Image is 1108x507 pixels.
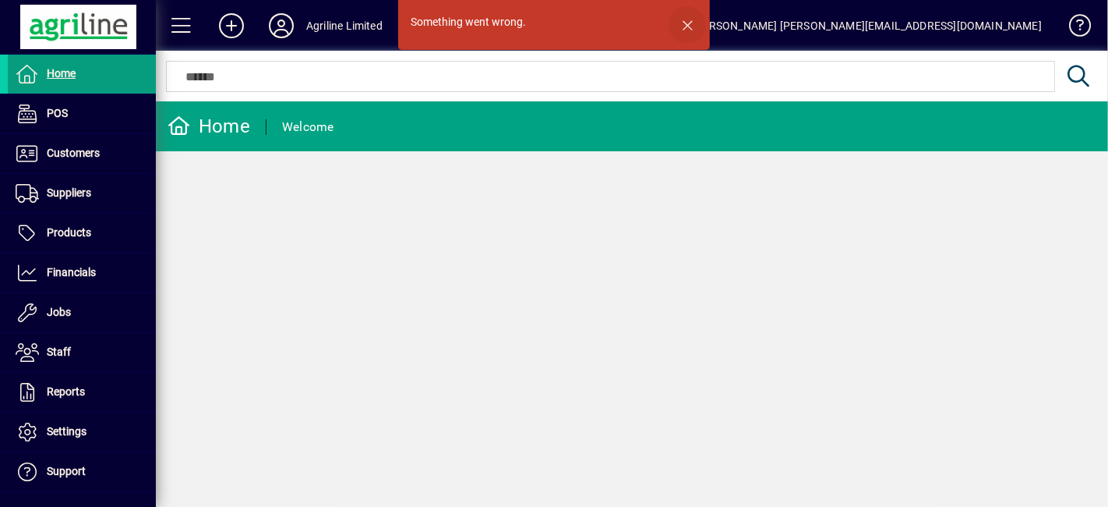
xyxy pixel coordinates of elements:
[47,107,68,119] span: POS
[168,114,250,139] div: Home
[8,174,156,213] a: Suppliers
[8,293,156,332] a: Jobs
[47,67,76,80] span: Home
[47,425,86,438] span: Settings
[47,186,91,199] span: Suppliers
[8,373,156,412] a: Reports
[8,253,156,292] a: Financials
[306,13,383,38] div: Agriline Limited
[47,306,71,318] span: Jobs
[692,13,1042,38] div: [PERSON_NAME] [PERSON_NAME][EMAIL_ADDRESS][DOMAIN_NAME]
[8,214,156,253] a: Products
[47,346,71,358] span: Staff
[47,465,86,477] span: Support
[8,134,156,173] a: Customers
[8,94,156,133] a: POS
[8,452,156,491] a: Support
[47,226,91,239] span: Products
[256,12,306,40] button: Profile
[1057,3,1089,54] a: Knowledge Base
[282,115,334,140] div: Welcome
[47,147,100,159] span: Customers
[47,266,96,278] span: Financials
[8,333,156,372] a: Staff
[8,413,156,452] a: Settings
[206,12,256,40] button: Add
[47,385,85,398] span: Reports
